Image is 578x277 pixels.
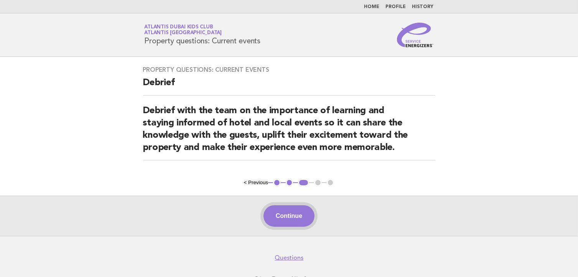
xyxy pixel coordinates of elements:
[286,179,293,186] button: 2
[145,25,222,35] a: Atlantis Dubai Kids ClubAtlantis [GEOGRAPHIC_DATA]
[275,254,303,262] a: Questions
[386,5,406,9] a: Profile
[145,25,261,45] h1: Property questions: Current events
[273,179,281,186] button: 1
[298,179,309,186] button: 3
[143,66,435,74] h3: Property questions: Current events
[143,77,435,96] h2: Debrief
[145,31,222,36] span: Atlantis [GEOGRAPHIC_DATA]
[364,5,380,9] a: Home
[412,5,434,9] a: History
[263,205,315,227] button: Continue
[244,180,268,185] button: < Previous
[143,105,435,160] h2: Debrief with the team on the importance of learning and staying informed of hotel and local event...
[397,23,434,47] img: Service Energizers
